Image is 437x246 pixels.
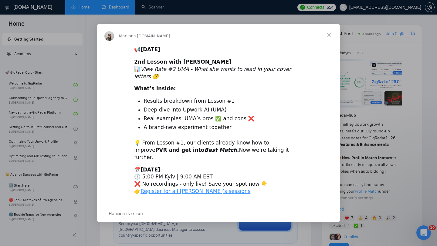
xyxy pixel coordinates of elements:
[144,106,303,114] li: Deep dive into Upwork AI (UMA)
[141,46,160,52] b: [DATE]
[141,167,160,173] b: [DATE]
[144,115,303,122] li: Real examples: UMA’s pros ✅ and cons ❌
[119,34,131,38] span: Mariia
[134,66,291,79] i: View Rate #2 UMA - What she wants to read in your cover letters 🤔
[97,205,340,222] div: Открыть разговор и ответить
[109,210,144,218] span: Написать ответ
[144,124,303,131] li: A brand-new experiment together
[134,46,303,53] div: 📢
[134,139,303,161] div: 💡 From Lesson #1, our clients already know how to improve Now we’re taking it further.
[155,147,239,153] b: PVR and get into .
[318,24,340,46] span: Закрыть
[134,166,303,195] div: 📅 🕔 5:00 PM Kyiv | 9:00 AM EST ❌ No recordings - only live! Save your spot now 👇 👉
[141,188,250,194] a: Register for all [PERSON_NAME]’s sessions
[134,58,303,80] div: 📊
[205,147,237,153] i: Best Match
[134,85,176,91] b: What’s inside:
[144,98,303,105] li: Results breakdown from Lesson #1
[134,59,231,65] b: 2nd Lesson with [PERSON_NAME]
[104,31,114,41] img: Profile image for Mariia
[131,34,170,38] span: из [DOMAIN_NAME]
